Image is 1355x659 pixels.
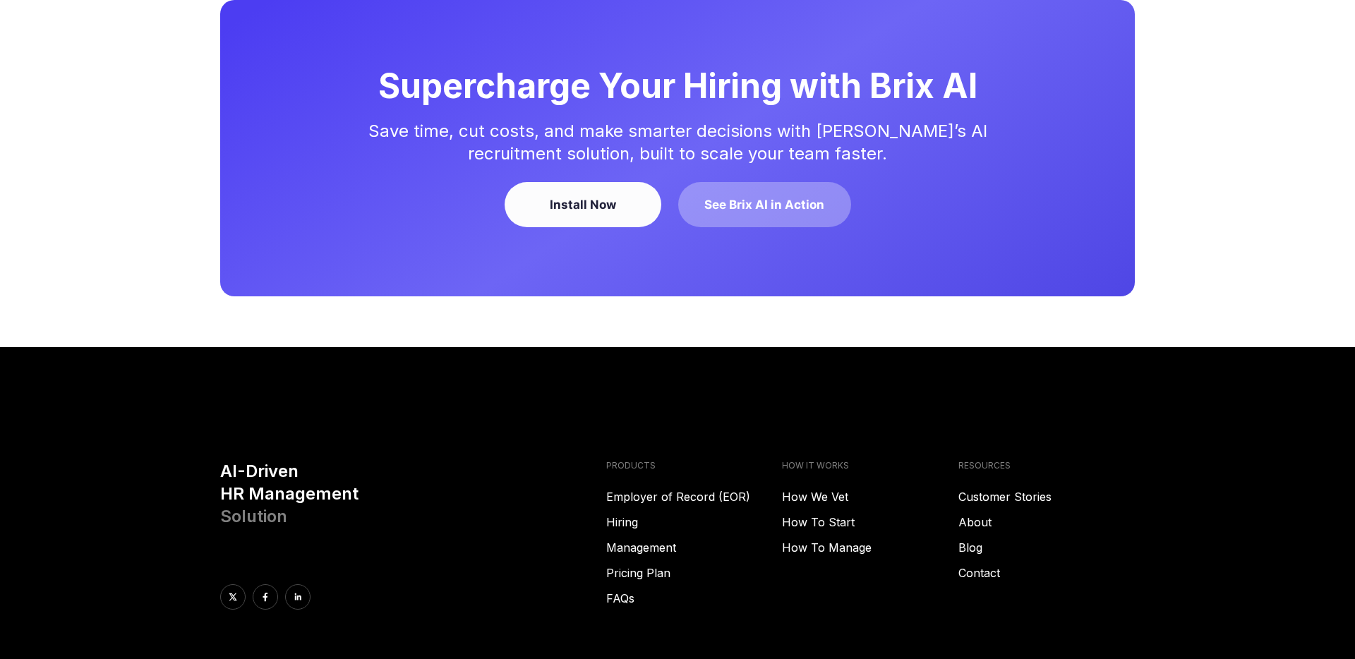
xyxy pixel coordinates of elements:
[378,69,977,103] div: Supercharge Your Hiring with Brix AI
[782,460,958,471] h4: HOW IT WORKS
[958,460,1135,471] h4: RESOURCES
[337,120,1018,165] div: Save time, cut costs, and make smarter decisions with [PERSON_NAME]’s AI recruitment solution, bu...
[505,182,661,227] button: Install Now
[606,460,783,471] h4: PRODUCTS
[220,506,287,526] span: Solution
[958,514,1135,531] a: About
[220,460,595,528] h3: AI-Driven HR Management
[704,196,824,213] div: See Brix AI in Action
[606,539,783,556] a: Management
[678,182,851,227] button: See Brix AI in Action
[606,488,783,505] a: Employer of Record (EOR)
[958,488,1135,505] a: Customer Stories
[606,514,783,531] a: Hiring
[782,488,958,505] a: How We Vet
[522,196,644,213] div: Install Now
[958,539,1135,556] a: Blog
[782,539,958,556] a: How To Manage
[958,564,1135,581] a: Contact
[606,564,783,581] a: Pricing Plan
[606,590,783,607] a: FAQs
[782,514,958,531] a: How To Start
